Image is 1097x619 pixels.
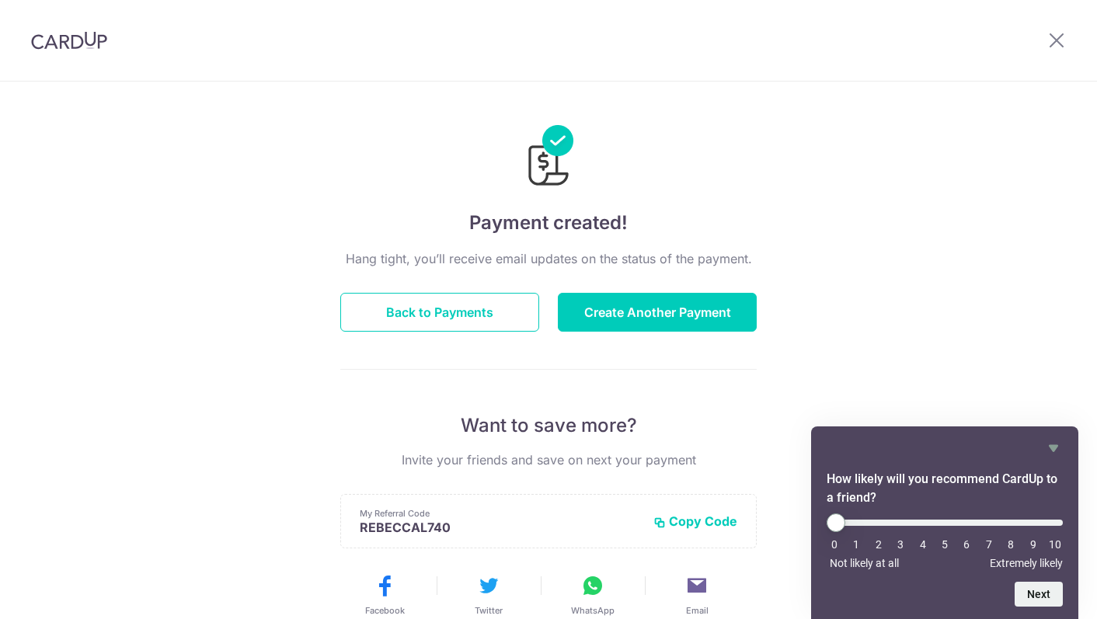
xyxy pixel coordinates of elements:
p: My Referral Code [360,507,641,520]
li: 1 [848,538,864,551]
img: Payments [524,125,573,190]
button: Back to Payments [340,293,539,332]
button: Copy Code [653,513,737,529]
li: 3 [893,538,908,551]
li: 8 [1003,538,1019,551]
span: Twitter [475,604,503,617]
button: Facebook [339,573,430,617]
h2: How likely will you recommend CardUp to a friend? Select an option from 0 to 10, with 0 being Not... [827,470,1063,507]
span: Extremely likely [990,557,1063,569]
li: 5 [937,538,952,551]
button: Email [651,573,743,617]
button: WhatsApp [547,573,639,617]
li: 7 [981,538,997,551]
li: 2 [871,538,886,551]
button: Create Another Payment [558,293,757,332]
div: How likely will you recommend CardUp to a friend? Select an option from 0 to 10, with 0 being Not... [827,439,1063,607]
button: Twitter [443,573,535,617]
li: 4 [915,538,931,551]
span: Not likely at all [830,557,899,569]
li: 0 [827,538,842,551]
p: Hang tight, you’ll receive email updates on the status of the payment. [340,249,757,268]
li: 9 [1026,538,1041,551]
p: REBECCAL740 [360,520,641,535]
button: Hide survey [1044,439,1063,457]
button: Next question [1015,582,1063,607]
img: CardUp [31,31,107,50]
p: Invite your friends and save on next your payment [340,450,757,469]
div: How likely will you recommend CardUp to a friend? Select an option from 0 to 10, with 0 being Not... [827,513,1063,569]
span: Email [686,604,709,617]
p: Want to save more? [340,413,757,438]
li: 10 [1047,538,1063,551]
span: Facebook [365,604,405,617]
h4: Payment created! [340,209,757,237]
span: WhatsApp [571,604,615,617]
li: 6 [959,538,974,551]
